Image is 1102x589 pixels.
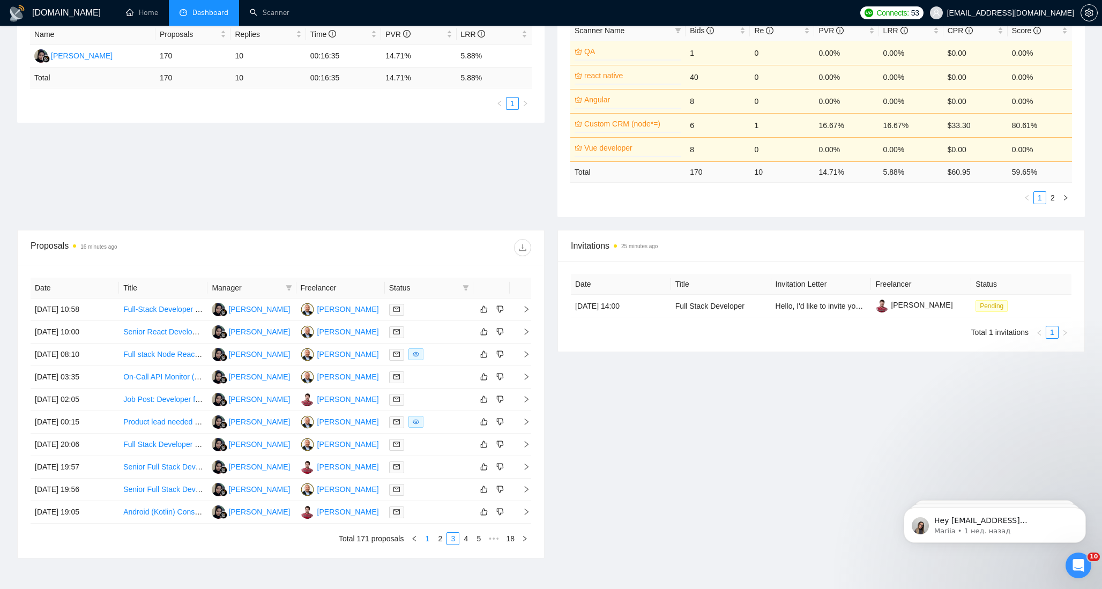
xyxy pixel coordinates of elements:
button: left [493,97,506,110]
button: dislike [494,415,507,428]
span: left [411,535,418,542]
span: info-circle [965,27,973,34]
img: upwork-logo.png [865,9,873,17]
td: 5.88% [457,45,532,68]
a: VL[PERSON_NAME] [301,439,379,448]
a: Angular [584,94,679,106]
span: filter [286,285,292,291]
td: 14.71 % [381,68,456,88]
span: PVR [818,26,844,35]
span: crown [575,96,582,103]
td: 5.88 % [457,68,532,88]
span: dislike [496,463,504,471]
img: gigradar-bm.png [220,511,227,519]
td: 0 [750,65,814,89]
td: 14.71% [381,45,456,68]
span: crown [575,144,582,152]
a: [PERSON_NAME] [875,301,952,309]
button: left [1021,191,1033,204]
span: LRR [883,26,908,35]
img: gigradar-bm.png [42,55,50,63]
p: Message from Mariia, sent 1 нед. назад [47,41,185,51]
span: dislike [496,417,504,426]
td: $ 60.95 [943,161,1008,182]
td: 0.00% [879,89,943,113]
a: IN[PERSON_NAME] [301,462,379,471]
img: SM [212,325,225,339]
a: VL[PERSON_NAME] [301,304,379,313]
a: Full Stack Developer [675,302,744,310]
button: dislike [494,393,507,406]
div: [PERSON_NAME] [317,393,379,405]
a: Full stack Node React Typescript Developer [123,350,269,359]
span: LRR [461,30,486,39]
div: [PERSON_NAME] [317,371,379,383]
span: info-circle [836,27,844,34]
img: SM [212,483,225,496]
div: [PERSON_NAME] [228,506,290,518]
div: [PERSON_NAME] [228,303,290,315]
span: dislike [496,327,504,336]
span: ••• [485,532,502,545]
li: 1 [421,532,434,545]
span: dashboard [180,9,187,16]
a: SM[PERSON_NAME] [34,51,113,59]
a: Senior Full Stack Developer Fulltime [123,485,244,494]
li: 5 [472,532,485,545]
td: $0.00 [943,137,1008,161]
td: 0.00% [1008,41,1072,65]
img: IN [301,505,314,519]
a: SM[PERSON_NAME] [212,372,290,381]
li: Next Page [519,97,532,110]
span: like [480,508,488,516]
img: VL [301,348,314,361]
td: 0.00% [879,41,943,65]
span: crown [575,72,582,79]
button: dislike [494,483,507,496]
li: 2 [1046,191,1059,204]
td: 5.88 % [879,161,943,182]
span: dislike [496,485,504,494]
a: 1 [1046,326,1058,338]
li: 1 [506,97,519,110]
a: Senior Full Stack Developer Fulltime [123,463,244,471]
li: Next Page [1059,191,1072,204]
span: filter [675,27,681,34]
img: SM [212,303,225,316]
button: dislike [494,438,507,451]
button: like [478,303,490,316]
span: dislike [496,395,504,404]
span: 53 [911,7,919,19]
td: $0.00 [943,65,1008,89]
img: logo [9,5,26,22]
time: 25 minutes ago [621,243,658,249]
a: SM[PERSON_NAME] [212,327,290,335]
span: right [522,100,528,107]
a: VL[PERSON_NAME] [301,417,379,426]
span: Time [310,30,336,39]
img: SM [212,438,225,451]
span: right [522,535,528,542]
button: dislike [494,303,507,316]
img: VL [301,325,314,339]
div: [PERSON_NAME] [228,371,290,383]
a: SM[PERSON_NAME] [212,349,290,358]
span: like [480,463,488,471]
td: $0.00 [943,89,1008,113]
div: [PERSON_NAME] [228,461,290,473]
a: SM[PERSON_NAME] [212,439,290,448]
li: Previous Page [408,532,421,545]
img: VL [301,438,314,451]
th: Name [30,24,155,45]
div: [PERSON_NAME] [317,506,379,518]
span: info-circle [478,30,485,38]
td: 00:16:35 [306,45,381,68]
span: info-circle [706,27,714,34]
span: Bids [690,26,714,35]
td: 0.00% [1008,89,1072,113]
a: SM[PERSON_NAME] [212,417,290,426]
span: right [1062,330,1068,336]
span: like [480,350,488,359]
div: message notification from Mariia, 1 нед. назад. Hey juncker8888@gmail.com, Looks like your Upwork... [16,23,198,58]
button: left [408,532,421,545]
